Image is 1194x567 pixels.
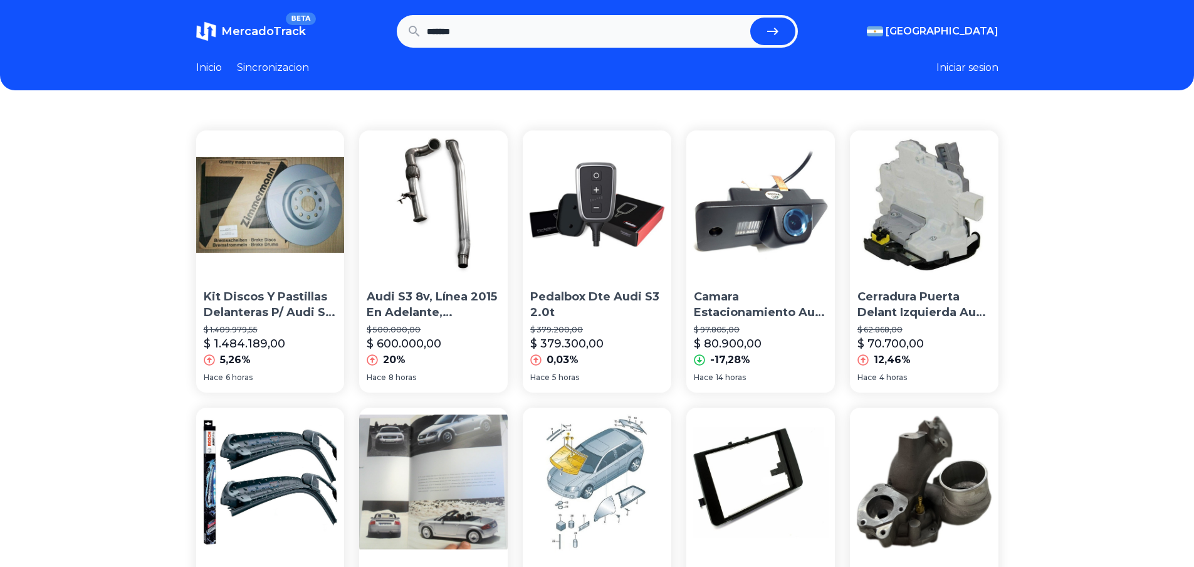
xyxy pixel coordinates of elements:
[850,130,998,279] img: Cerradura Puerta Delant Izquierda Audi A3 S3 A6 8p Bapmic
[530,373,550,383] span: Hace
[857,335,924,352] p: $ 70.700,00
[552,373,579,383] span: 5 horas
[530,325,664,335] p: $ 379.200,00
[367,325,500,335] p: $ 500.000,00
[686,408,835,556] img: Marco Adaptador Estereo Audi A3 S3 Frente 24au15
[221,24,306,38] span: MercadoTrack
[367,335,441,352] p: $ 600.000,00
[359,130,508,279] img: Audi S3 8v, Línea 2015 En Adelante, Downpipe Inox 3
[867,26,883,36] img: Argentina
[547,352,579,368] p: 0,03%
[879,373,907,383] span: 4 horas
[523,130,671,393] a: Pedalbox Dte Audi S3 2.0tPedalbox Dte Audi S3 2.0t$ 379.200,00$ 379.300,000,03%Hace5 horas
[196,130,345,279] img: Kit Discos Y Pastillas Delanteras P/ Audi S3 2.0 Tfsi Sedan
[686,130,835,279] img: Camara Estacionamiento Audi A3 S3 A4 S4 A6 A8 Tt Q7
[530,289,664,321] p: Pedalbox Dte Audi S3 2.0t
[359,408,508,556] img: Folleto Audi Coupe Tt A3 Cabriolet S3 2000 Catalogo A6 Auto
[874,352,911,368] p: 12,46%
[196,408,345,556] img: Escobillas Bosch Audi S3/ Sportback 2007 2008 2009 2010 2011
[204,335,285,352] p: $ 1.484.189,00
[936,60,998,75] button: Iniciar sesion
[694,373,713,383] span: Hace
[886,24,998,39] span: [GEOGRAPHIC_DATA]
[204,325,337,335] p: $ 1.409.979,55
[196,21,216,41] img: MercadoTrack
[196,21,306,41] a: MercadoTrackBETA
[359,130,508,393] a: Audi S3 8v, Línea 2015 En Adelante, Downpipe Inox 3Audi S3 8v, Línea 2015 En Adelante, Downpipe I...
[857,325,991,335] p: $ 62.868,00
[694,335,762,352] p: $ 80.900,00
[389,373,416,383] span: 8 horas
[530,335,604,352] p: $ 379.300,00
[686,130,835,393] a: Camara Estacionamiento Audi A3 S3 A4 S4 A6 A8 Tt Q7Camara Estacionamiento Audi A3 S3 A4 S4 A6 A8 ...
[204,289,337,321] p: Kit Discos Y Pastillas Delanteras P/ Audi S3 2.0 Tfsi Sedan
[237,60,309,75] a: Sincronizacion
[850,130,998,393] a: Cerradura Puerta Delant Izquierda Audi A3 S3 A6 8p BapmicCerradura Puerta Delant Izquierda Audi A...
[694,289,827,321] p: Camara Estacionamiento Audi A3 S3 A4 S4 A6 A8 Tt Q7
[716,373,746,383] span: 14 horas
[867,24,998,39] button: [GEOGRAPHIC_DATA]
[196,60,222,75] a: Inicio
[694,325,827,335] p: $ 97.805,00
[367,289,500,321] p: Audi S3 8v, Línea 2015 En Adelante, Downpipe Inox 3
[857,289,991,321] p: Cerradura Puerta Delant Izquierda Audi A3 S3 A6 8p Bapmic
[286,13,315,25] span: BETA
[857,373,877,383] span: Hace
[196,130,345,393] a: Kit Discos Y Pastillas Delanteras P/ Audi S3 2.0 Tfsi SedanKit Discos Y Pastillas Delanteras P/ A...
[850,408,998,556] img: Reforma K04 Vw Audi Golf Vento S3 Relocalizador Diverter
[523,130,671,279] img: Pedalbox Dte Audi S3 2.0t
[710,352,750,368] p: -17,28%
[204,373,223,383] span: Hace
[226,373,253,383] span: 6 horas
[220,352,251,368] p: 5,26%
[367,373,386,383] span: Hace
[523,408,671,556] img: Parabrisas Original Audi A3-s3 2004-2013.
[383,352,406,368] p: 20%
